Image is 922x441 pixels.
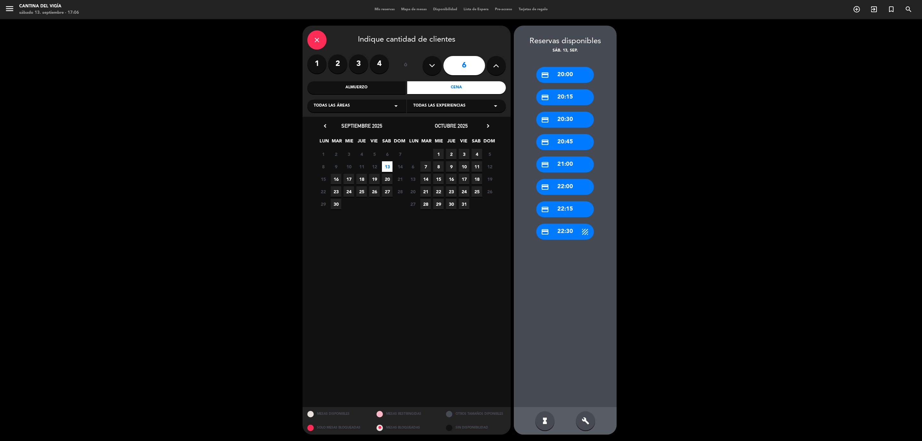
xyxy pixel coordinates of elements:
[371,8,398,11] span: Mis reservas
[541,116,549,124] i: credit_card
[394,137,404,148] span: DOM
[344,137,354,148] span: MIE
[459,161,469,172] span: 10
[541,138,549,146] i: credit_card
[536,201,594,217] div: 22:15
[435,123,468,129] span: octubre 2025
[433,149,444,159] span: 1
[541,417,549,425] i: hourglass_full
[408,137,419,148] span: LUN
[536,89,594,105] div: 20:15
[421,137,432,148] span: MAR
[307,81,406,94] div: Almuerzo
[369,149,380,159] span: 5
[484,174,495,184] span: 19
[5,4,14,16] button: menu
[541,183,549,191] i: credit_card
[536,134,594,150] div: 20:45
[446,149,457,159] span: 2
[369,137,379,148] span: VIE
[870,5,878,13] i: exit_to_app
[331,199,341,209] span: 30
[472,149,482,159] span: 4
[887,5,895,13] i: turned_in_not
[446,137,457,148] span: JUE
[381,137,392,148] span: SAB
[433,186,444,197] span: 22
[582,417,589,425] i: build
[433,161,444,172] span: 8
[408,174,418,184] span: 13
[303,407,372,421] div: MESAS DISPONIBLES
[483,137,494,148] span: DOM
[541,161,549,169] i: credit_card
[536,224,594,240] div: 22:30
[446,199,457,209] span: 30
[344,161,354,172] span: 10
[420,199,431,209] span: 28
[307,30,506,50] div: Indique cantidad de clientes
[446,161,457,172] span: 9
[395,161,405,172] span: 14
[356,137,367,148] span: JUE
[541,93,549,101] i: credit_card
[536,112,594,128] div: 20:30
[430,8,460,11] span: Disponibilidad
[356,149,367,159] span: 4
[446,186,457,197] span: 23
[536,156,594,172] div: 21:00
[328,54,347,74] label: 2
[395,54,416,77] div: ó
[344,186,354,197] span: 24
[318,186,328,197] span: 22
[905,5,912,13] i: search
[408,161,418,172] span: 6
[395,174,405,184] span: 21
[349,54,368,74] label: 3
[331,186,341,197] span: 23
[356,186,367,197] span: 25
[472,161,482,172] span: 11
[472,186,482,197] span: 25
[19,10,79,16] div: sábado 13. septiembre - 17:06
[5,4,14,13] i: menu
[420,186,431,197] span: 21
[484,149,495,159] span: 5
[459,199,469,209] span: 31
[446,174,457,184] span: 16
[392,102,400,110] i: arrow_drop_down
[322,123,328,129] i: chevron_left
[372,407,441,421] div: MESAS RESTRINGIDAS
[484,186,495,197] span: 26
[307,54,327,74] label: 1
[331,149,341,159] span: 2
[382,186,392,197] span: 27
[492,8,515,11] span: Pre-acceso
[407,81,506,94] div: Cena
[318,199,328,209] span: 29
[536,67,594,83] div: 20:00
[318,174,328,184] span: 15
[471,137,481,148] span: SAB
[331,137,342,148] span: MAR
[331,174,341,184] span: 16
[303,421,372,435] div: SOLO MESAS BLOQUEADAS
[541,228,549,236] i: credit_card
[459,174,469,184] span: 17
[541,205,549,213] i: credit_card
[370,54,389,74] label: 4
[408,199,418,209] span: 27
[313,36,321,44] i: close
[460,8,492,11] span: Lista de Espera
[398,8,430,11] span: Mapa de mesas
[458,137,469,148] span: VIE
[369,174,380,184] span: 19
[356,161,367,172] span: 11
[319,137,329,148] span: LUN
[318,149,328,159] span: 1
[369,186,380,197] span: 26
[420,174,431,184] span: 14
[408,186,418,197] span: 20
[318,161,328,172] span: 8
[459,186,469,197] span: 24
